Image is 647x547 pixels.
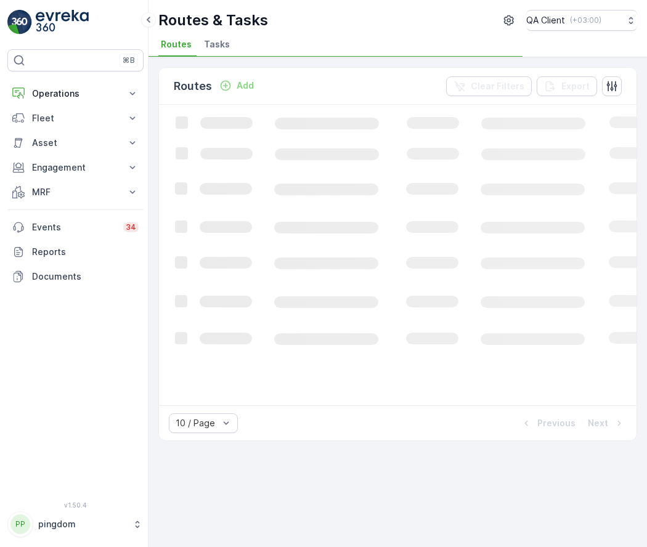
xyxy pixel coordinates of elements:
[7,10,32,34] img: logo
[7,511,144,537] button: PPpingdom
[537,417,576,429] p: Previous
[519,416,577,431] button: Previous
[32,246,139,258] p: Reports
[446,76,532,96] button: Clear Filters
[32,221,116,233] p: Events
[537,76,597,96] button: Export
[471,80,524,92] p: Clear Filters
[123,55,135,65] p: ⌘B
[32,137,119,149] p: Asset
[237,79,254,92] p: Add
[526,14,565,26] p: QA Client
[7,264,144,289] a: Documents
[7,131,144,155] button: Asset
[7,155,144,180] button: Engagement
[204,38,230,51] span: Tasks
[32,112,119,124] p: Fleet
[126,222,136,232] p: 34
[587,416,627,431] button: Next
[174,78,212,95] p: Routes
[32,270,139,283] p: Documents
[526,10,637,31] button: QA Client(+03:00)
[7,81,144,106] button: Operations
[570,15,601,25] p: ( +03:00 )
[7,106,144,131] button: Fleet
[588,417,608,429] p: Next
[38,518,126,530] p: pingdom
[561,80,590,92] p: Export
[161,38,192,51] span: Routes
[10,514,30,534] div: PP
[7,501,144,509] span: v 1.50.4
[214,78,259,93] button: Add
[36,10,89,34] img: logo_light-DOdMpM7g.png
[7,180,144,205] button: MRF
[7,215,144,240] a: Events34
[7,240,144,264] a: Reports
[32,87,119,100] p: Operations
[32,186,119,198] p: MRF
[32,161,119,174] p: Engagement
[158,10,268,30] p: Routes & Tasks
